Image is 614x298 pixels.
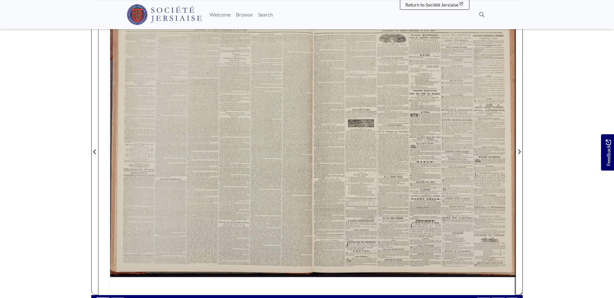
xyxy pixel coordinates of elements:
button: Previous Page [91,1,98,295]
a: Would you like to provide feedback? [601,134,614,171]
span: Feedback [604,139,612,166]
a: Browse [233,8,255,21]
img: 16th June 1858 - page 1 [307,1,516,295]
button: Next Page [516,1,523,295]
span: Return to Société Jersiaise [405,2,458,7]
a: Société Jersiaise logo [127,3,202,27]
a: Search [255,8,275,21]
a: Welcome [207,8,233,21]
img: Société Jersiaise [127,4,202,25]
